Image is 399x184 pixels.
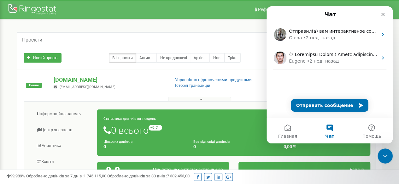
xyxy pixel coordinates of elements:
[284,140,330,144] small: Частка пропущених дзвінків
[167,174,190,178] u: 7 382 453,00
[209,53,225,63] a: Нові
[29,154,97,170] a: Кошти
[193,140,230,144] small: Без відповіді дзвінків
[26,174,106,178] span: Оброблено дзвінків за 7 днів :
[350,167,364,172] span: Баланс
[54,76,165,84] p: [DOMAIN_NAME]
[109,53,136,63] a: Всі проєкти
[190,53,210,63] a: Архівні
[103,117,156,121] small: Статистика дзвінків за тиждень
[29,138,97,153] a: Аналiтика
[84,174,106,178] u: 1 745 115,00
[153,167,223,172] span: При поточних витратах активний до
[103,125,364,136] h1: 0 всього
[149,125,162,131] small: +0
[378,148,393,164] iframe: Intercom live chat
[60,85,115,89] span: [EMAIL_ADDRESS][DOMAIN_NAME]
[284,144,364,149] h4: 0,00 %
[103,144,184,149] h4: 0
[258,7,305,12] span: Реферальна програма
[193,144,274,149] h4: 0
[175,83,210,88] a: Історія транзакцій
[103,140,132,144] small: Цільових дзвінків
[267,6,393,143] iframe: Intercom live chat
[22,37,42,43] h5: Проєкти
[175,77,252,82] a: Управління підключеними продуктами
[107,174,190,178] span: Оброблено дзвінків за 30 днів :
[224,53,241,63] a: Тріал
[136,53,157,63] a: Активні
[24,53,62,63] a: Новий проєкт
[26,83,42,88] span: Новий
[29,122,97,138] a: Центр звернень
[156,53,190,63] a: Не продовжені
[6,174,25,178] span: 99,989%
[29,106,97,122] a: Інформаційна панель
